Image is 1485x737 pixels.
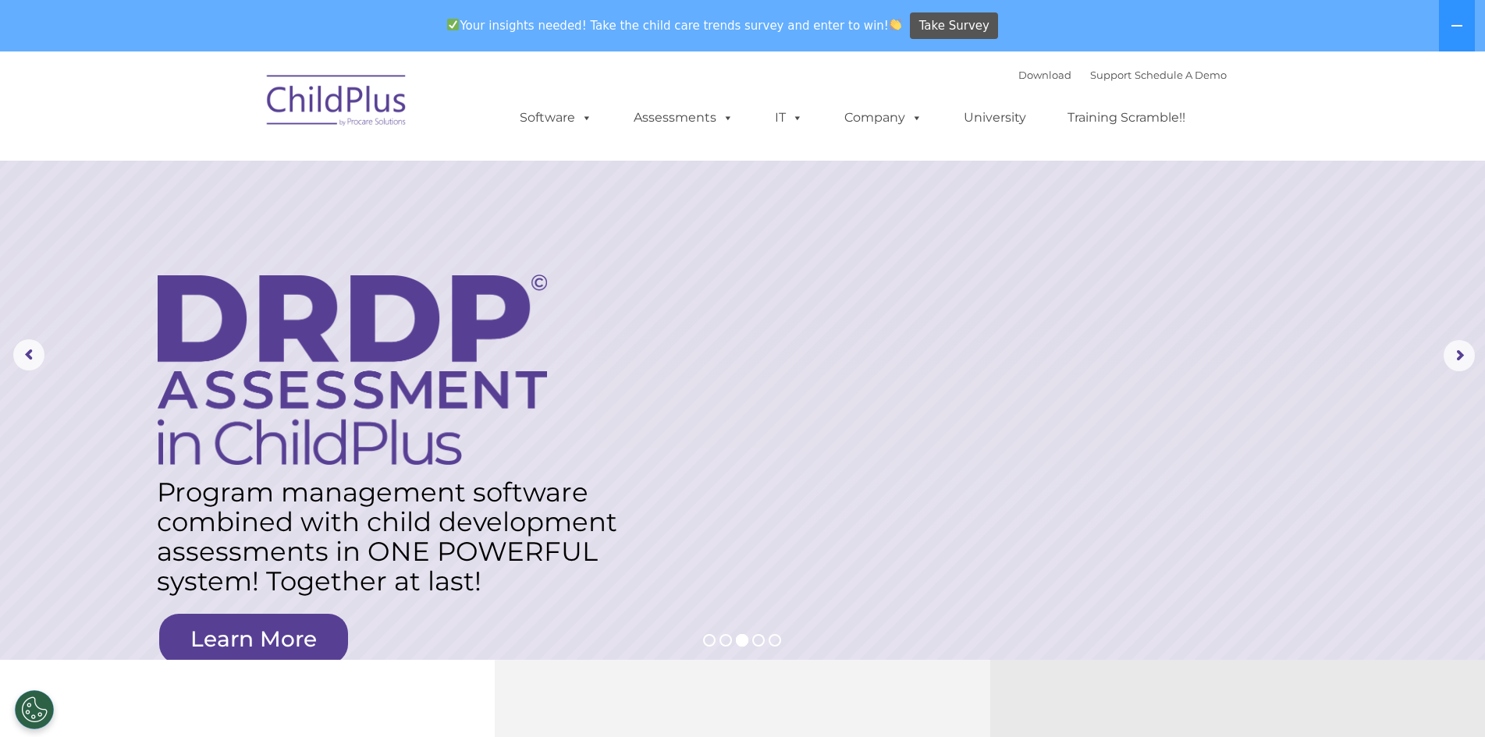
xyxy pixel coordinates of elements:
span: Take Survey [919,12,989,40]
a: Training Scramble!! [1052,102,1201,133]
a: Assessments [618,102,749,133]
rs-layer: Program management software combined with child development assessments in ONE POWERFUL system! T... [157,477,632,596]
a: IT [759,102,819,133]
a: Download [1018,69,1071,81]
span: Last name [217,103,265,115]
img: ✅ [447,19,459,30]
a: Schedule A Demo [1135,69,1227,81]
a: Support [1090,69,1132,81]
span: Phone number [217,167,283,179]
a: Company [829,102,938,133]
a: Software [504,102,608,133]
button: Cookies Settings [15,690,54,729]
img: DRDP Assessment in ChildPlus [158,275,547,465]
span: Your insights needed! Take the child care trends survey and enter to win! [441,10,908,41]
font: | [1018,69,1227,81]
a: Learn More [159,614,348,664]
img: ChildPlus by Procare Solutions [259,64,415,142]
a: University [948,102,1042,133]
a: Take Survey [910,12,998,40]
img: 👏 [890,19,901,30]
